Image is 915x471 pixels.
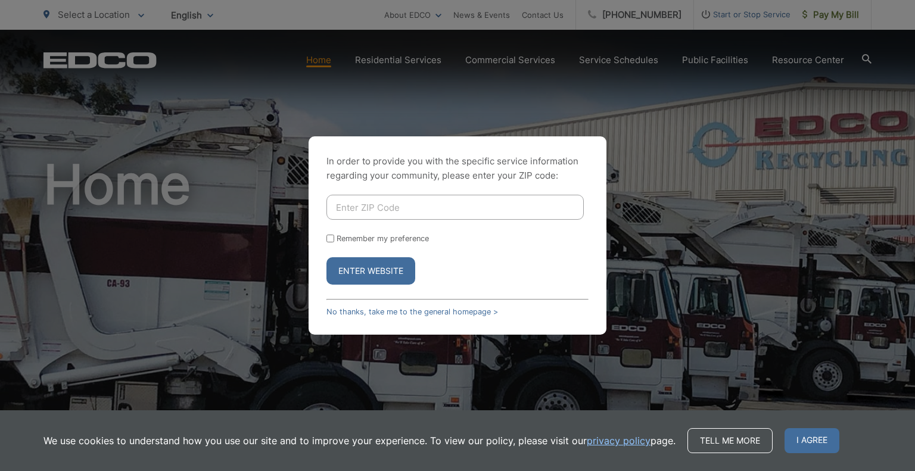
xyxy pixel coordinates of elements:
p: We use cookies to understand how you use our site and to improve your experience. To view our pol... [43,433,676,448]
a: privacy policy [587,433,651,448]
button: Enter Website [326,257,415,285]
label: Remember my preference [337,234,429,243]
a: Tell me more [687,428,773,453]
a: No thanks, take me to the general homepage > [326,307,498,316]
p: In order to provide you with the specific service information regarding your community, please en... [326,154,589,183]
span: I agree [785,428,839,453]
input: Enter ZIP Code [326,195,584,220]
